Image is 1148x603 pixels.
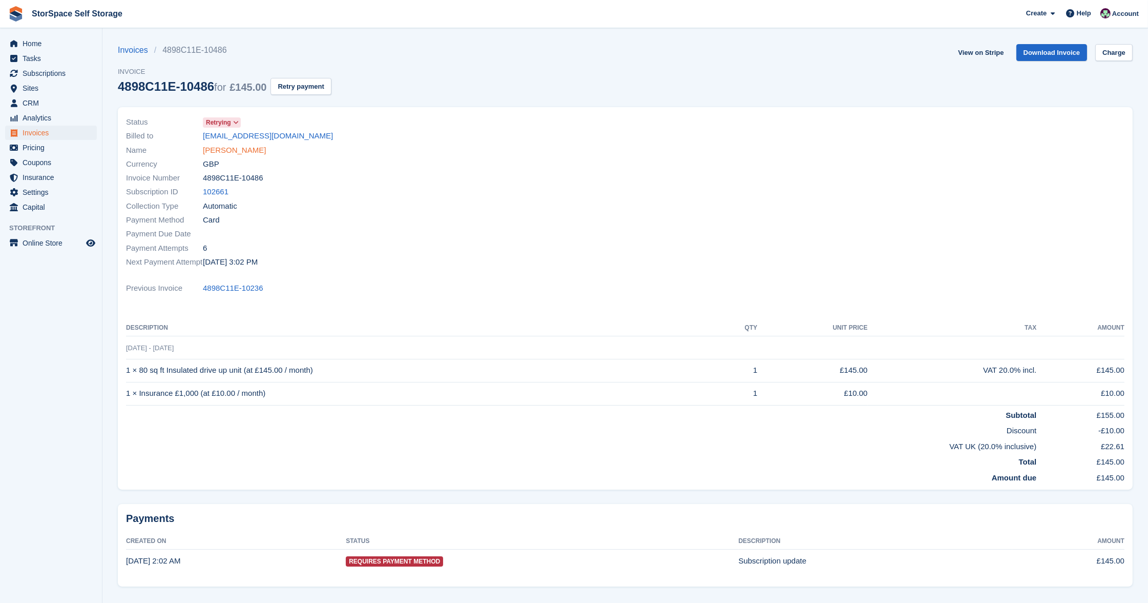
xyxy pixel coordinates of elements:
div: VAT 20.0% incl. [868,365,1037,376]
a: menu [5,185,97,199]
span: Coupons [23,155,84,170]
a: 4898C11E-10236 [203,283,263,294]
span: Pricing [23,140,84,155]
span: Create [1026,8,1047,18]
a: Preview store [85,237,97,249]
img: stora-icon-8386f47178a22dfd0bd8f6a31ec36ba5ce8667c1dd55bd0f319d3a0aa187defe.svg [8,6,24,22]
a: StorSpace Self Storage [28,5,127,22]
button: Retry payment [270,78,331,95]
a: [EMAIL_ADDRESS][DOMAIN_NAME] [203,130,333,142]
td: £145.00 [1036,468,1124,484]
th: Status [346,533,738,550]
a: 102661 [203,186,228,198]
span: Card [203,214,220,226]
strong: Amount due [992,473,1037,482]
span: Invoices [23,126,84,140]
time: 2025-10-02 14:02:40 UTC [203,256,258,268]
a: Download Invoice [1016,44,1088,61]
a: menu [5,170,97,185]
span: Analytics [23,111,84,125]
a: menu [5,140,97,155]
td: Discount [126,421,1036,437]
span: Next Payment Attempt [126,256,203,268]
span: Requires Payment Method [346,556,443,567]
td: £145.00 [757,359,867,382]
th: QTY [717,320,757,336]
td: 1 × Insurance £1,000 (at £10.00 / month) [126,382,717,405]
span: Retrying [206,118,231,127]
td: £10.00 [1036,382,1124,405]
a: menu [5,126,97,140]
a: Retrying [203,116,241,128]
th: Unit Price [757,320,867,336]
span: [DATE] - [DATE] [126,344,174,352]
span: Home [23,36,84,51]
span: Payment Attempts [126,243,203,254]
span: 4898C11E-10486 [203,172,263,184]
span: Settings [23,185,84,199]
time: 2025-09-23 01:02:19 UTC [126,556,180,565]
a: menu [5,111,97,125]
span: 6 [203,243,207,254]
a: Invoices [118,44,154,56]
td: £145.00 [1036,452,1124,468]
th: Description [739,533,1013,550]
a: View on Stripe [954,44,1008,61]
span: Billed to [126,130,203,142]
span: Sites [23,81,84,95]
span: Automatic [203,200,237,212]
span: Collection Type [126,200,203,212]
span: CRM [23,96,84,110]
span: Currency [126,158,203,170]
span: Previous Invoice [126,283,203,294]
td: £155.00 [1036,405,1124,421]
td: -£10.00 [1036,421,1124,437]
a: menu [5,51,97,66]
img: Ross Hadlington [1100,8,1111,18]
strong: Total [1019,457,1037,466]
a: menu [5,66,97,81]
h2: Payments [126,512,1124,525]
th: Created On [126,533,346,550]
span: Tasks [23,51,84,66]
a: Charge [1095,44,1133,61]
span: Storefront [9,223,102,233]
span: Subscriptions [23,66,84,81]
nav: breadcrumbs [118,44,331,56]
td: 1 [717,382,757,405]
td: VAT UK (20.0% inclusive) [126,437,1036,453]
td: £145.00 [1036,359,1124,382]
span: Payment Method [126,214,203,226]
td: £22.61 [1036,437,1124,453]
span: Help [1077,8,1091,18]
th: Amount [1036,320,1124,336]
span: for [214,82,226,93]
th: Amount [1012,533,1124,550]
div: 4898C11E-10486 [118,79,266,93]
td: Subscription update [739,550,1013,572]
span: Insurance [23,170,84,185]
a: menu [5,81,97,95]
span: Invoice Number [126,172,203,184]
th: Description [126,320,717,336]
a: [PERSON_NAME] [203,145,266,156]
strong: Subtotal [1006,411,1036,419]
a: menu [5,96,97,110]
a: menu [5,200,97,214]
td: £10.00 [757,382,867,405]
a: menu [5,155,97,170]
span: Status [126,116,203,128]
span: £145.00 [229,82,266,93]
td: 1 × 80 sq ft Insulated drive up unit (at £145.00 / month) [126,359,717,382]
span: Subscription ID [126,186,203,198]
a: menu [5,36,97,51]
td: 1 [717,359,757,382]
span: Online Store [23,236,84,250]
span: Capital [23,200,84,214]
th: Tax [868,320,1037,336]
span: Invoice [118,67,331,77]
span: Name [126,145,203,156]
span: Account [1112,9,1139,19]
span: GBP [203,158,219,170]
a: menu [5,236,97,250]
